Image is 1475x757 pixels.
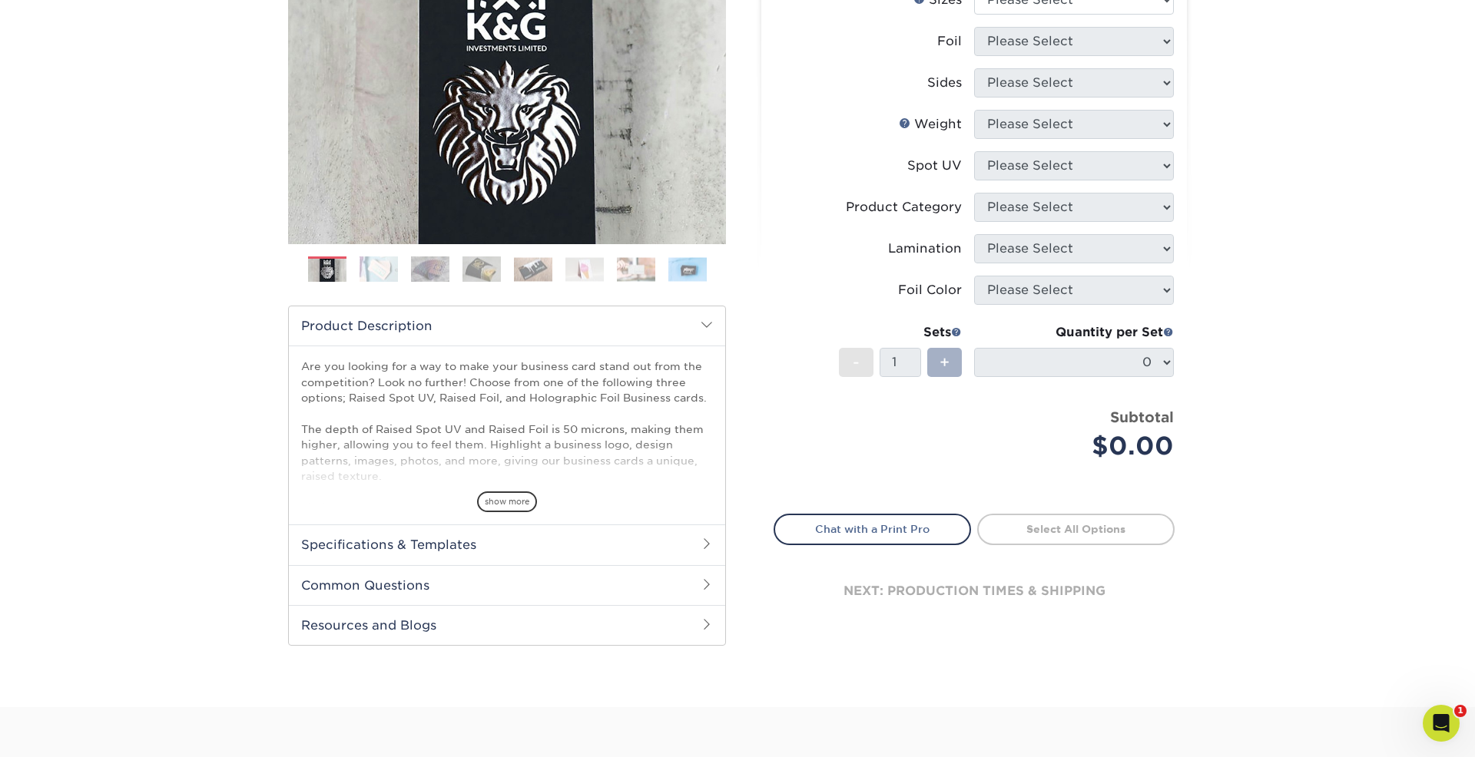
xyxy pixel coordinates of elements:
div: Sets [839,323,962,342]
div: Sides [927,74,962,92]
div: next: production times & shipping [774,545,1175,637]
img: Business Cards 08 [668,257,707,281]
h2: Common Questions [289,565,725,605]
div: Weight [899,115,962,134]
span: 1 [1454,705,1467,717]
img: Business Cards 02 [360,256,398,283]
div: Foil [937,32,962,51]
div: Product Category [846,198,962,217]
img: Business Cards 01 [308,251,346,289]
span: + [940,351,950,374]
div: Spot UV [907,157,962,175]
img: Business Cards 07 [617,257,655,281]
strong: Subtotal [1110,408,1174,425]
a: Chat with a Print Pro [774,514,971,544]
img: Business Cards 03 [411,256,449,283]
div: $0.00 [986,428,1174,464]
img: Business Cards 06 [565,257,604,281]
img: Business Cards 05 [514,257,552,281]
div: Foil Color [898,281,962,299]
iframe: Intercom live chat [1423,705,1460,742]
img: Business Cards 04 [462,256,501,283]
p: Are you looking for a way to make your business card stand out from the competition? Look no furt... [301,359,713,656]
h2: Specifications & Templates [289,524,725,564]
div: Quantity per Set [974,323,1174,342]
h2: Product Description [289,306,725,345]
a: Select All Options [977,514,1175,544]
div: Lamination [888,240,962,258]
span: - [853,351,860,374]
h2: Resources and Blogs [289,605,725,645]
span: show more [477,491,537,512]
